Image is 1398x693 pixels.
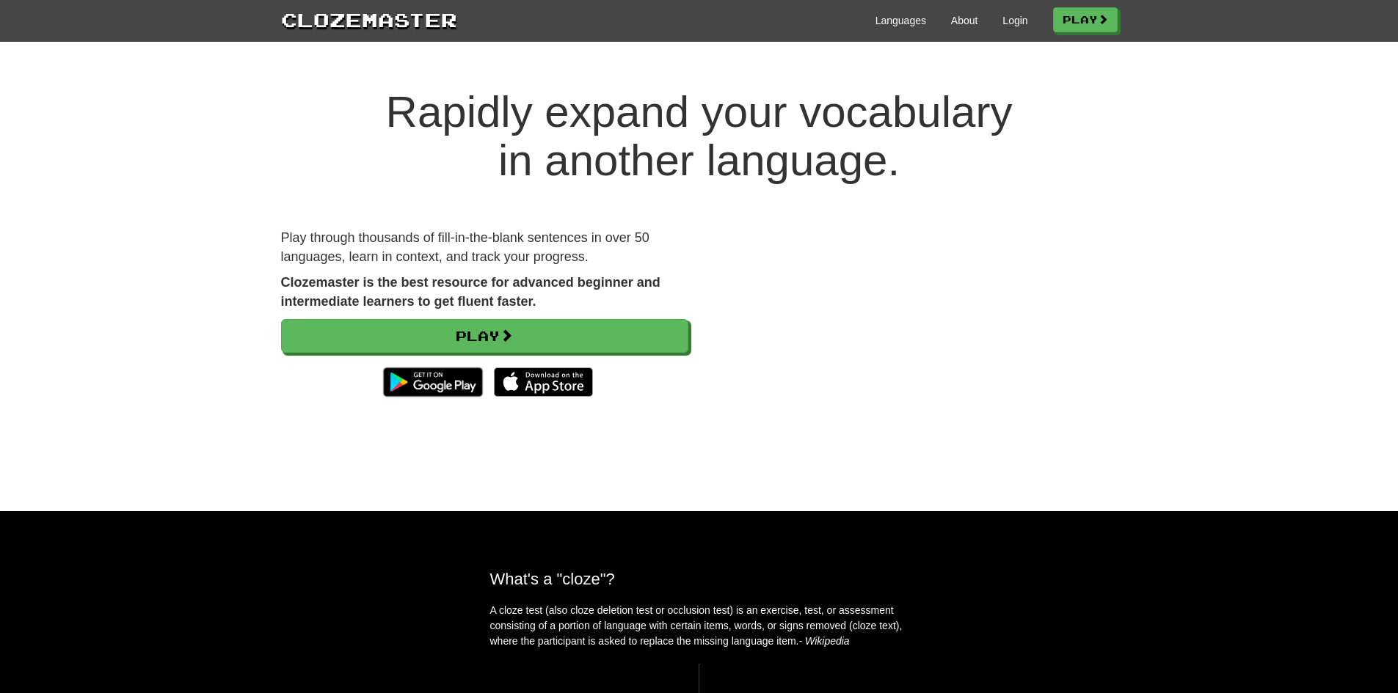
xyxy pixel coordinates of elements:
[1002,13,1027,28] a: Login
[951,13,978,28] a: About
[281,319,688,353] a: Play
[1053,7,1118,32] a: Play
[281,6,457,33] a: Clozemaster
[494,367,593,397] img: Download_on_the_App_Store_Badge_US-UK_135x40-25178aeef6eb6b83b96f5f2d004eda3bffbb37122de64afbaef7...
[281,275,660,309] strong: Clozemaster is the best resource for advanced beginner and intermediate learners to get fluent fa...
[281,229,688,266] p: Play through thousands of fill-in-the-blank sentences in over 50 languages, learn in context, and...
[875,13,926,28] a: Languages
[490,603,909,649] p: A cloze test (also cloze deletion test or occlusion test) is an exercise, test, or assessment con...
[376,360,489,404] img: Get it on Google Play
[799,635,850,647] em: - Wikipedia
[490,570,909,588] h2: What's a "cloze"?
